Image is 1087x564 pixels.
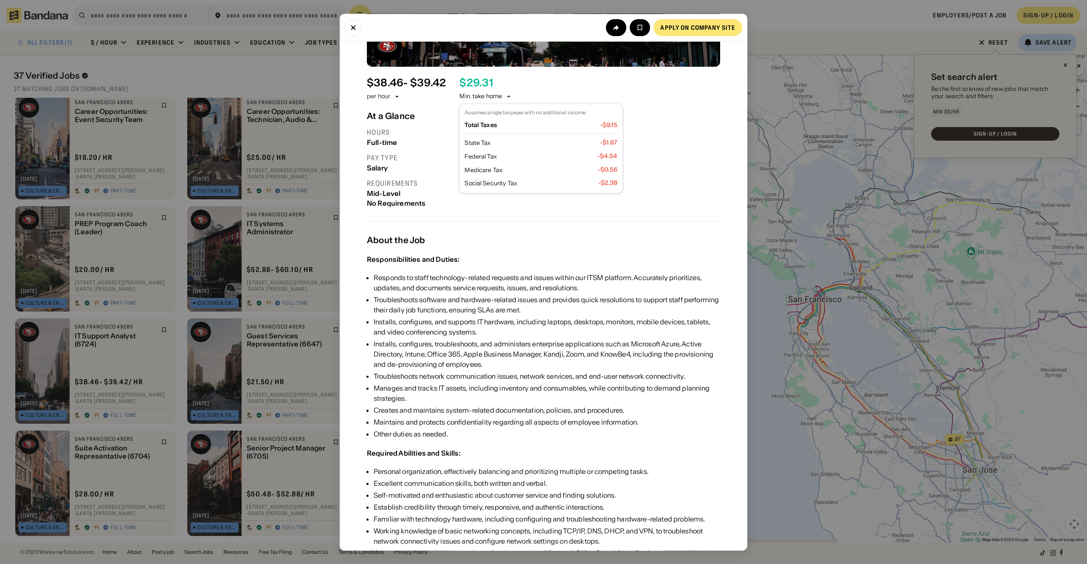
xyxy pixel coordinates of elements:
[374,405,720,416] div: Creates and maintains system-related documentation, policies, and procedures.
[465,166,597,175] div: Medicare Tax
[660,24,735,30] div: Apply on company site
[367,111,720,121] div: At a Glance
[374,502,720,513] div: Establish credibility through timely, responsive, and authentic interactions.
[374,526,720,547] div: Working knowledge of basic networking concepts, including TCP/IP, DNS, DHCP, and VPN, to troubles...
[374,339,720,370] div: Installs, configures, troubleshoots, and administers enterprise applications such as Microsoft Az...
[547,184,720,192] div: [DATE]
[367,164,540,172] div: Salary
[465,122,600,129] div: Total Taxes
[598,180,618,188] div: -$ 2.38
[465,180,598,188] div: Social Security Tax
[600,122,618,129] div: -$ 9.15
[367,153,540,162] div: Pay type
[374,467,720,477] div: Personal organization, effectively balancing and prioritizing multiple or competing tasks.
[367,179,540,188] div: Requirements
[374,429,720,439] div: Other duties as needed.
[367,128,540,137] div: Hours
[459,77,493,89] div: $ 29.31
[600,139,618,148] div: -$ 1.67
[374,273,720,293] div: Responds to staff technology-related requests and issues within our ITSM platform. Accurately pri...
[598,166,618,175] div: -$ 0.56
[547,173,720,182] div: Last updated
[547,128,720,137] div: Benefits
[367,77,446,89] div: $ 38.46 - $39.42
[465,109,617,116] div: Assumes single taxpayer with no additional income
[367,139,540,147] div: Full-time
[465,139,600,148] div: State Tax
[367,255,459,264] div: Responsibilities and Duties:
[465,153,597,162] div: Federal Tax
[459,93,512,101] div: Min. take home
[367,199,540,207] div: No Requirements
[367,449,461,458] div: Required Abilities and Skills:
[374,417,720,428] div: Maintains and protects confidentiality regarding all aspects of employee information.
[374,383,720,404] div: Manages and tracks IT assets, including inventory and consumables, while contributing to demand p...
[345,19,362,36] button: Close
[374,514,720,524] div: Familiar with technology hardware, including configuring and troubleshooting hardware-related pro...
[374,33,401,60] img: San Francisco 49ers logo
[367,190,540,198] div: Mid-Level
[367,235,720,246] div: About the Job
[374,317,720,337] div: Installs, configures, and supports IT hardware, including laptops, desktops, monitors, mobile dev...
[597,153,618,162] div: -$ 4.54
[374,295,720,315] div: Troubleshoots software and hardware-related issues and provides quick resolutions to support staf...
[374,479,720,489] div: Excellent communication skills, both written and verbal.
[374,490,720,501] div: Self-motivated and enthusiastic about customer service and finding solutions.
[374,371,720,382] div: Troubleshoots network communication issues, network services, and end-user network connectivity.
[367,93,390,101] div: per hour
